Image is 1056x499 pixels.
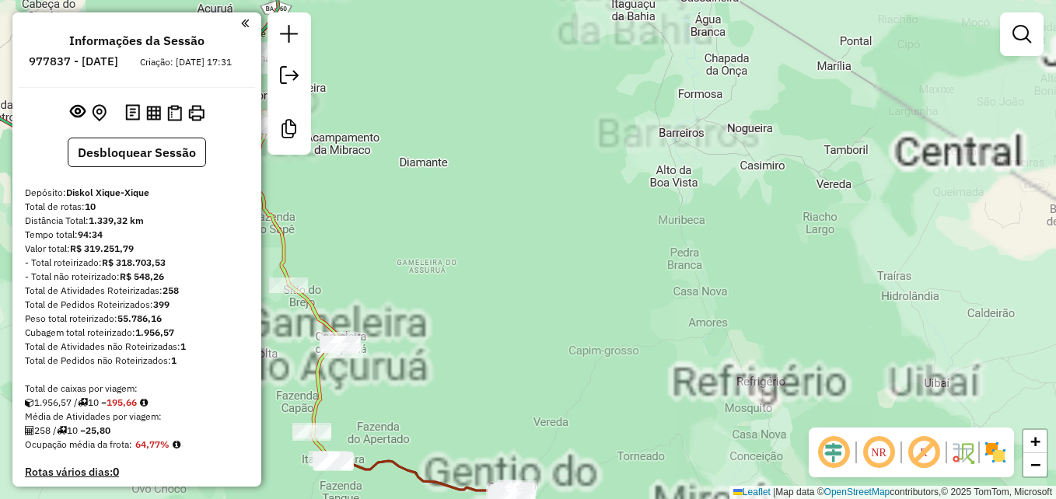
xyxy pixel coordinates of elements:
[25,398,34,407] i: Cubagem total roteirizado
[25,228,249,242] div: Tempo total:
[185,102,208,124] button: Imprimir Rotas
[25,298,249,312] div: Total de Pedidos Roteirizados:
[1030,431,1040,451] span: +
[86,424,110,436] strong: 25,80
[1023,453,1047,476] a: Zoom out
[102,256,166,268] strong: R$ 318.703,53
[143,102,164,123] button: Visualizar relatório de Roteirização
[25,284,249,298] div: Total de Atividades Roteirizadas:
[274,19,305,54] a: Nova sessão e pesquisa
[25,200,249,214] div: Total de rotas:
[29,54,118,68] h6: 977837 - [DATE]
[173,440,180,449] em: Média calculada utilizando a maior ocupação (%Peso ou %Cubagem) de cada rota da sessão. Rotas cro...
[25,426,34,435] i: Total de Atividades
[57,426,67,435] i: Total de rotas
[78,398,88,407] i: Total de rotas
[25,438,132,450] span: Ocupação média da frota:
[89,101,110,125] button: Centralizar mapa no depósito ou ponto de apoio
[983,440,1008,465] img: Exibir/Ocultar setores
[153,298,170,310] strong: 399
[25,312,249,326] div: Peso total roteirizado:
[25,424,249,438] div: 258 / 10 =
[905,434,942,471] span: Exibir rótulo
[25,340,249,354] div: Total de Atividades não Roteirizadas:
[107,396,137,408] strong: 195,66
[25,466,249,479] h4: Rotas vários dias:
[25,186,249,200] div: Depósito:
[25,485,249,498] h4: Clientes Priorizados NR:
[122,101,143,125] button: Logs desbloquear sessão
[85,201,96,212] strong: 10
[25,256,249,270] div: - Total roteirizado:
[950,440,975,465] img: Fluxo de ruas
[773,487,775,497] span: |
[815,434,852,471] span: Ocultar deslocamento
[140,398,148,407] i: Meta Caixas/viagem: 210,00 Diferença: -14,34
[25,410,249,424] div: Média de Atividades por viagem:
[69,33,205,48] h4: Informações da Sessão
[1006,19,1037,50] a: Exibir filtros
[117,312,162,324] strong: 55.786,16
[67,100,89,125] button: Exibir sessão original
[860,434,897,471] span: Ocultar NR
[163,284,179,296] strong: 258
[25,214,249,228] div: Distância Total:
[78,229,103,240] strong: 94:34
[25,354,249,368] div: Total de Pedidos não Roteirizados:
[145,484,152,498] strong: 0
[135,438,170,450] strong: 64,77%
[66,187,149,198] strong: Diskol Xique-Xique
[25,242,249,256] div: Valor total:
[120,270,164,282] strong: R$ 548,26
[274,113,305,148] a: Criar modelo
[1023,430,1047,453] a: Zoom in
[729,486,1056,499] div: Map data © contributors,© 2025 TomTom, Microsoft
[25,396,249,410] div: 1.956,57 / 10 =
[1030,455,1040,474] span: −
[70,243,134,254] strong: R$ 319.251,79
[113,465,119,479] strong: 0
[164,102,185,124] button: Visualizar Romaneio
[180,340,186,352] strong: 1
[824,487,890,497] a: OpenStreetMap
[68,138,206,167] button: Desbloquear Sessão
[134,55,238,69] div: Criação: [DATE] 17:31
[241,14,249,32] a: Clique aqui para minimizar o painel
[25,270,249,284] div: - Total não roteirizado:
[733,487,771,497] a: Leaflet
[135,326,174,338] strong: 1.956,57
[171,354,177,366] strong: 1
[89,215,144,226] strong: 1.339,32 km
[25,326,249,340] div: Cubagem total roteirizado:
[274,60,305,95] a: Exportar sessão
[25,382,249,396] div: Total de caixas por viagem:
